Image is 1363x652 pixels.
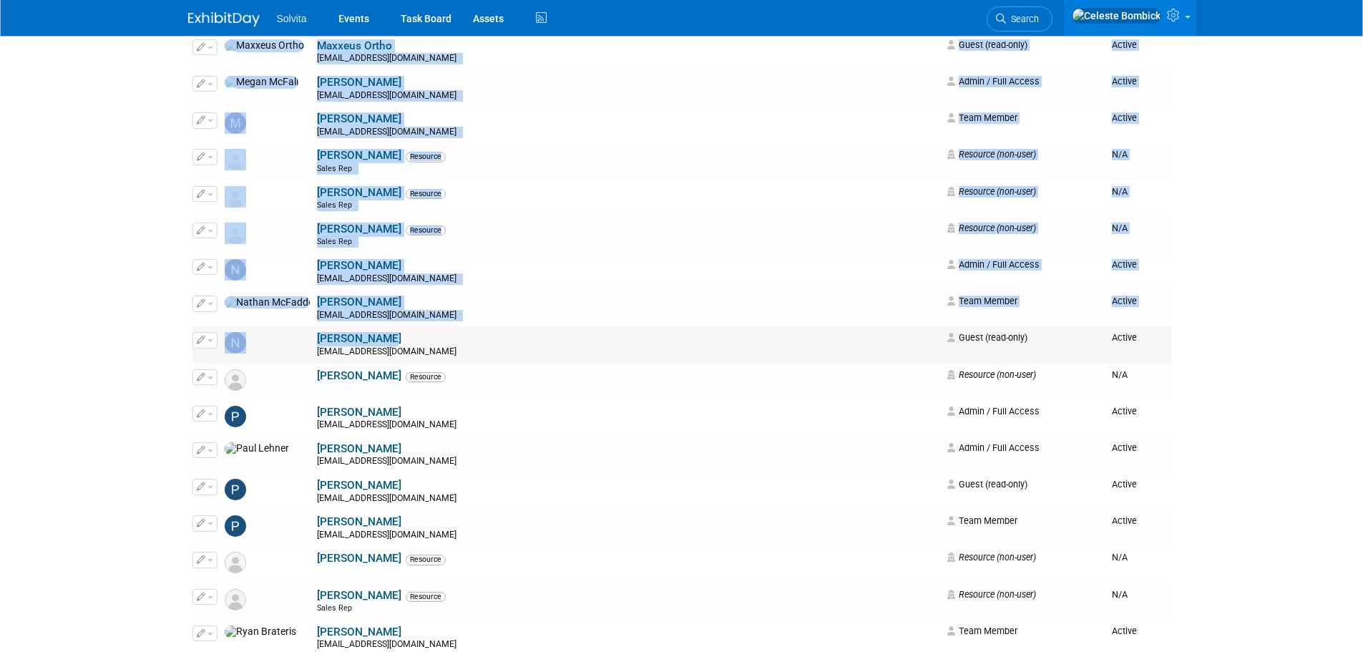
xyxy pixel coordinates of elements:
div: [EMAIL_ADDRESS][DOMAIN_NAME] [317,310,939,321]
span: Active [1112,626,1137,636]
span: Resource (non-user) [947,552,1036,563]
a: [PERSON_NAME] [317,296,401,308]
a: Maxxeus Ortho [317,39,392,52]
img: Paige Baker [225,406,246,427]
span: Team Member [947,626,1017,636]
span: Sales Rep [317,237,352,246]
img: Resource [225,186,246,208]
a: [PERSON_NAME] [317,406,401,419]
a: [PERSON_NAME] [317,332,401,345]
img: Ryan Brateris [225,626,296,638]
span: Guest (read-only) [947,479,1027,490]
span: Resource (non-user) [947,589,1036,600]
span: Admin / Full Access [947,442,1040,453]
a: [PERSON_NAME] [317,626,401,638]
div: [EMAIL_ADDRESS][DOMAIN_NAME] [317,456,939,467]
img: Michael Bowman [225,112,246,134]
span: Admin / Full Access [947,259,1040,270]
a: [PERSON_NAME] [317,442,401,455]
a: [PERSON_NAME] [317,515,401,528]
a: [PERSON_NAME] [317,223,401,235]
span: Sales Rep [317,200,352,210]
div: [EMAIL_ADDRESS][DOMAIN_NAME] [317,346,939,358]
img: ExhibitDay [188,12,260,26]
img: Paul Lehner [225,442,289,455]
a: [PERSON_NAME] [317,186,401,199]
span: Team Member [947,515,1017,526]
span: Resource (non-user) [947,186,1036,197]
a: [PERSON_NAME] [317,479,401,492]
span: Team Member [947,112,1017,123]
span: Solvita [277,13,307,24]
a: [PERSON_NAME] [317,76,401,89]
img: Resource [225,223,246,244]
span: Active [1112,39,1137,50]
span: Active [1112,296,1137,306]
a: [PERSON_NAME] [317,259,401,272]
img: Phillip Rapp [225,515,246,537]
span: Resource (non-user) [947,223,1036,233]
img: Neil Clouser [225,332,246,354]
span: N/A [1112,589,1128,600]
span: Resource [406,372,446,382]
span: N/A [1112,552,1128,563]
span: Admin / Full Access [947,76,1040,87]
span: Active [1112,76,1137,87]
span: Guest (read-only) [947,39,1027,50]
span: Active [1112,442,1137,453]
img: Maxxeus Ortho [225,39,304,52]
div: [EMAIL_ADDRESS][DOMAIN_NAME] [317,127,939,138]
img: Resource [225,149,246,170]
div: [EMAIL_ADDRESS][DOMAIN_NAME] [317,639,939,651]
span: Sales Rep [317,164,352,173]
span: N/A [1112,369,1128,380]
img: Nathan McFadden [225,296,310,309]
img: Nate Myer [225,259,246,281]
span: Active [1112,259,1137,270]
span: N/A [1112,186,1128,197]
span: Resource [406,225,446,235]
span: Resource (non-user) [947,369,1036,380]
span: Active [1112,479,1137,490]
div: [EMAIL_ADDRESS][DOMAIN_NAME] [317,493,939,505]
img: Resource [225,369,246,391]
span: Active [1112,406,1137,417]
span: Active [1112,112,1137,123]
div: [EMAIL_ADDRESS][DOMAIN_NAME] [317,53,939,64]
span: Resource [406,152,446,162]
span: Search [1006,14,1039,24]
span: N/A [1112,223,1128,233]
span: Resource [406,189,446,199]
span: Admin / Full Access [947,406,1040,417]
span: N/A [1112,149,1128,160]
span: Team Member [947,296,1017,306]
img: Resource [225,552,246,573]
span: Resource (non-user) [947,149,1036,160]
div: [EMAIL_ADDRESS][DOMAIN_NAME] [317,419,939,431]
img: Peter Jenkins [225,479,246,500]
a: [PERSON_NAME] [317,552,401,565]
div: [EMAIL_ADDRESS][DOMAIN_NAME] [317,90,939,102]
span: Active [1112,332,1137,343]
img: Resource [225,589,246,610]
span: Resource [406,592,446,602]
span: Guest (read-only) [947,332,1027,343]
a: [PERSON_NAME] [317,589,401,602]
a: [PERSON_NAME] [317,149,401,162]
img: Megan McFall [225,76,298,89]
img: Celeste Bombick [1072,8,1161,24]
span: Resource [406,555,446,565]
div: [EMAIL_ADDRESS][DOMAIN_NAME] [317,530,939,541]
span: Sales Rep [317,603,352,613]
div: [EMAIL_ADDRESS][DOMAIN_NAME] [317,273,939,285]
span: Active [1112,515,1137,526]
a: Search [987,6,1052,31]
a: [PERSON_NAME] [317,112,401,125]
a: [PERSON_NAME] [317,369,401,382]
